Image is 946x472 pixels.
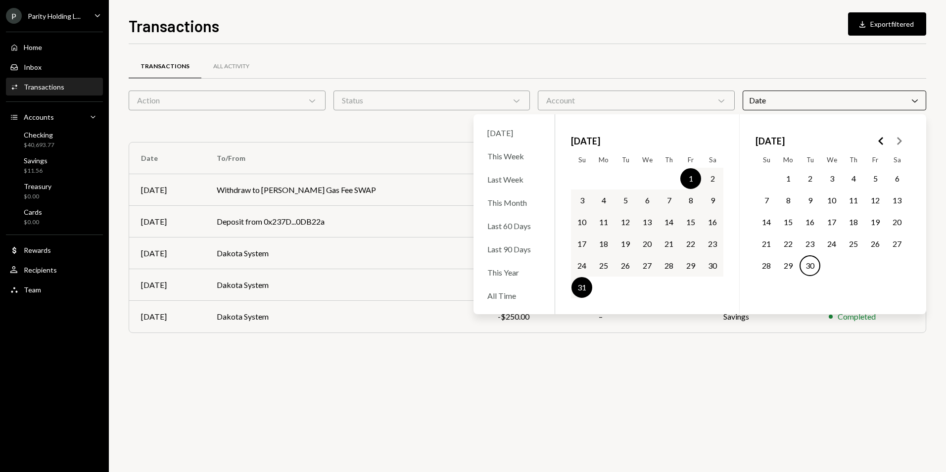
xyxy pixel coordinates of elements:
[24,43,42,51] div: Home
[865,190,886,211] button: Friday, September 12th, 2025
[571,152,593,168] th: Sunday
[6,205,103,229] a: Cards$0.00
[865,234,886,254] button: Friday, September 26th, 2025
[141,62,189,71] div: Transactions
[821,190,842,211] button: Wednesday, September 10th, 2025
[571,255,592,276] button: Sunday, August 24th, 2025, selected
[213,62,249,71] div: All Activity
[24,113,54,121] div: Accounts
[821,212,842,233] button: Wednesday, September 17th, 2025
[6,128,103,151] a: Checking$40,693.77
[800,255,820,276] button: Today, Tuesday, September 30th, 2025
[659,212,679,233] button: Thursday, August 14th, 2025, selected
[756,130,785,152] span: [DATE]
[141,247,193,259] div: [DATE]
[615,234,636,254] button: Tuesday, August 19th, 2025, selected
[637,255,658,276] button: Wednesday, August 27th, 2025, selected
[141,216,193,228] div: [DATE]
[637,212,658,233] button: Wednesday, August 13th, 2025, selected
[865,168,886,189] button: Friday, September 5th, 2025
[129,54,201,79] a: Transactions
[887,190,907,211] button: Saturday, September 13th, 2025
[24,192,51,201] div: $0.00
[481,285,547,306] div: All Time
[702,168,723,189] button: Saturday, August 2nd, 2025, selected
[6,78,103,95] a: Transactions
[887,212,907,233] button: Saturday, September 20th, 2025
[129,16,219,36] h1: Transactions
[872,132,890,150] button: Go to the Previous Month
[201,54,261,79] a: All Activity
[756,212,777,233] button: Sunday, September 14th, 2025
[6,281,103,298] a: Team
[205,142,486,174] th: To/From
[129,91,326,110] div: Action
[587,301,711,332] td: –
[702,255,723,276] button: Saturday, August 30th, 2025, selected
[658,152,680,168] th: Thursday
[711,301,817,332] td: Savings
[24,83,64,91] div: Transactions
[571,130,600,152] span: [DATE]
[843,190,864,211] button: Thursday, September 11th, 2025
[756,152,777,168] th: Sunday
[141,279,193,291] div: [DATE]
[756,234,777,254] button: Sunday, September 21st, 2025
[24,266,57,274] div: Recipients
[593,234,614,254] button: Monday, August 18th, 2025, selected
[680,234,701,254] button: Friday, August 22nd, 2025, selected
[24,246,51,254] div: Rewards
[864,152,886,168] th: Friday
[615,190,636,211] button: Tuesday, August 5th, 2025, selected
[129,142,205,174] th: Date
[800,168,820,189] button: Tuesday, September 2nd, 2025
[6,58,103,76] a: Inbox
[637,234,658,254] button: Wednesday, August 20th, 2025, selected
[24,131,54,139] div: Checking
[6,241,103,259] a: Rewards
[778,212,799,233] button: Monday, September 15th, 2025
[24,218,42,227] div: $0.00
[498,311,575,323] div: -$250.00
[593,152,615,168] th: Monday
[886,152,908,168] th: Saturday
[799,152,821,168] th: Tuesday
[680,255,701,276] button: Friday, August 29th, 2025, selected
[659,234,679,254] button: Thursday, August 21st, 2025, selected
[593,255,614,276] button: Monday, August 25th, 2025, selected
[702,234,723,254] button: Saturday, August 23rd, 2025, selected
[838,311,876,323] div: Completed
[756,190,777,211] button: Sunday, September 7th, 2025
[593,190,614,211] button: Monday, August 4th, 2025, selected
[141,311,193,323] div: [DATE]
[24,182,51,190] div: Treasury
[702,190,723,211] button: Saturday, August 9th, 2025, selected
[205,206,486,237] td: Deposit from 0x237D...0DB22a
[571,152,723,298] table: August 2025
[571,212,592,233] button: Sunday, August 10th, 2025, selected
[24,156,47,165] div: Savings
[615,255,636,276] button: Tuesday, August 26th, 2025, selected
[821,234,842,254] button: Wednesday, September 24th, 2025
[887,168,907,189] button: Saturday, September 6th, 2025
[680,152,702,168] th: Friday
[659,255,679,276] button: Thursday, August 28th, 2025, selected
[743,91,926,110] div: Date
[481,122,547,143] div: [DATE]
[821,168,842,189] button: Wednesday, September 3rd, 2025
[24,63,42,71] div: Inbox
[481,145,547,167] div: This Week
[593,212,614,233] button: Monday, August 11th, 2025, selected
[848,12,926,36] button: Exportfiltered
[680,212,701,233] button: Friday, August 15th, 2025, selected
[702,152,723,168] th: Saturday
[6,38,103,56] a: Home
[702,212,723,233] button: Saturday, August 16th, 2025, selected
[680,190,701,211] button: Friday, August 8th, 2025, selected
[756,255,777,276] button: Sunday, September 28th, 2025
[887,234,907,254] button: Saturday, September 27th, 2025
[778,168,799,189] button: Monday, September 1st, 2025
[538,91,735,110] div: Account
[843,212,864,233] button: Thursday, September 18th, 2025
[890,132,908,150] button: Go to the Next Month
